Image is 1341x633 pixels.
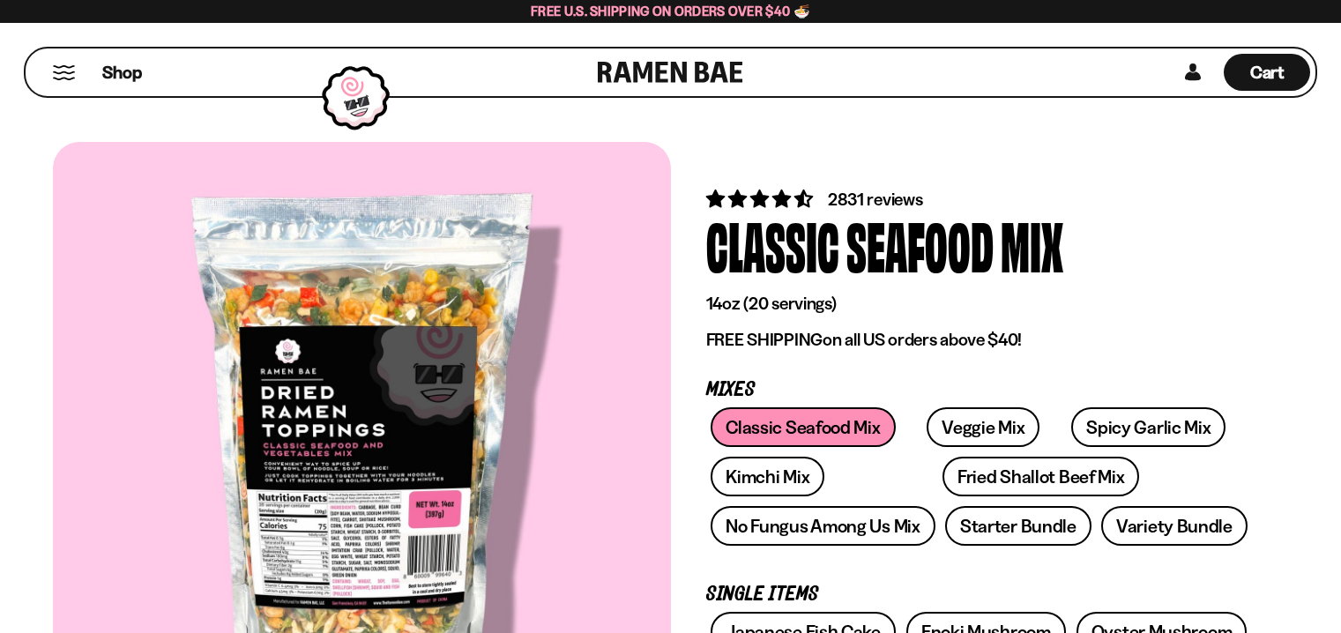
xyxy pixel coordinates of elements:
span: Free U.S. Shipping on Orders over $40 🍜 [531,3,810,19]
div: Classic [706,212,839,278]
p: Single Items [706,586,1253,603]
span: Shop [102,61,142,85]
div: Mix [1001,212,1063,278]
button: Mobile Menu Trigger [52,65,76,80]
p: 14oz (20 servings) [706,293,1253,315]
a: Starter Bundle [945,506,1091,546]
a: Veggie Mix [927,407,1039,447]
a: Spicy Garlic Mix [1071,407,1226,447]
p: Mixes [706,382,1253,398]
div: Seafood [846,212,994,278]
a: Shop [102,54,142,91]
span: Cart [1250,62,1285,83]
div: Cart [1224,48,1310,96]
strong: FREE SHIPPING [706,329,823,350]
a: Kimchi Mix [711,457,824,496]
a: Fried Shallot Beef Mix [942,457,1139,496]
a: No Fungus Among Us Mix [711,506,935,546]
span: 2831 reviews [828,189,923,210]
a: Variety Bundle [1101,506,1248,546]
p: on all US orders above $40! [706,329,1253,351]
span: 4.68 stars [706,188,816,210]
